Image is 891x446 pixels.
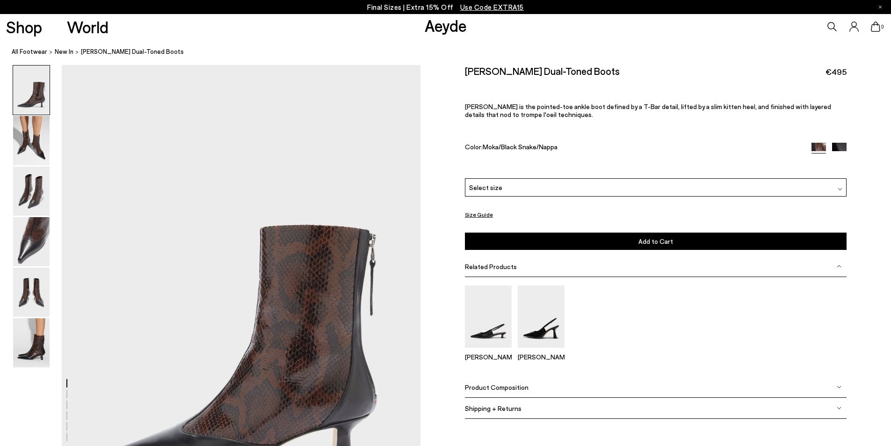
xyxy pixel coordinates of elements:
img: Sila Dual-Toned Boots - Image 3 [13,167,50,216]
img: svg%3E [838,187,842,191]
span: Product Composition [465,383,529,391]
p: Final Sizes | Extra 15% Off [367,1,524,13]
nav: breadcrumb [12,39,891,65]
span: New In [55,48,73,55]
p: [PERSON_NAME] is the pointed-toe ankle boot defined by a T-Bar detail, lifted by a slim kitten he... [465,102,847,118]
img: Fernanda Slingback Pumps [518,285,565,348]
h2: [PERSON_NAME] Dual-Toned Boots [465,65,620,77]
span: Shipping + Returns [465,404,522,412]
img: Sila Dual-Toned Boots - Image 4 [13,217,50,266]
a: New In [55,47,73,57]
img: Catrina Slingback Pumps [465,285,512,348]
p: [PERSON_NAME] [518,353,565,361]
img: svg%3E [837,385,841,389]
span: Moka/Black Snake/Nappa [483,143,558,151]
img: Sila Dual-Toned Boots - Image 5 [13,268,50,317]
span: [PERSON_NAME] Dual-Toned Boots [81,47,184,57]
img: Sila Dual-Toned Boots - Image 2 [13,116,50,165]
a: World [67,19,109,35]
span: Add to Cart [638,237,673,245]
img: Sila Dual-Toned Boots - Image 6 [13,318,50,367]
a: All Footwear [12,47,47,57]
button: Size Guide [465,209,493,220]
img: Sila Dual-Toned Boots - Image 1 [13,66,50,115]
button: Add to Cart [465,233,847,250]
a: 0 [871,22,880,32]
a: Fernanda Slingback Pumps [PERSON_NAME] [518,341,565,361]
span: Select size [469,183,502,192]
p: [PERSON_NAME] [465,353,512,361]
span: Navigate to /collections/ss25-final-sizes [460,3,524,11]
a: Shop [6,19,42,35]
div: Color: [465,143,799,154]
span: 0 [880,24,885,29]
span: Related Products [465,263,517,271]
a: Catrina Slingback Pumps [PERSON_NAME] [465,341,512,361]
span: €495 [826,66,847,78]
a: Aeyde [425,15,467,35]
img: svg%3E [837,406,841,410]
img: svg%3E [837,264,841,269]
